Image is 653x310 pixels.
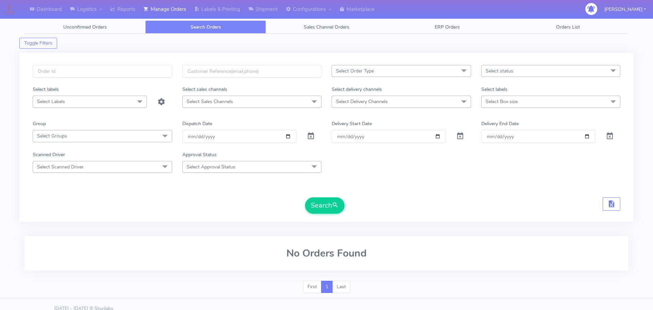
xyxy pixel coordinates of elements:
[332,86,382,93] label: Select delivery channels
[182,86,227,93] label: Select sales channels
[37,98,65,105] span: Select Labels
[24,20,629,34] ul: Tabs
[182,151,217,158] label: Approval Status
[33,120,46,127] label: Group
[182,120,212,127] label: Dispatch Date
[33,65,172,78] input: Order Id
[33,86,59,93] label: Select labels
[486,98,518,105] span: Select Box size
[435,24,460,30] span: ERP Orders
[332,120,372,127] label: Delivery Start Date
[481,86,507,93] label: Select labels
[63,24,107,30] span: Unconfirmed Orders
[321,281,333,293] a: 1
[190,24,221,30] span: Search Orders
[305,197,345,214] button: Search
[19,38,57,49] button: Toggle Filters
[187,98,233,105] span: Select Sales Channels
[33,151,65,158] label: Scanned Driver
[336,98,388,105] span: Select Delivery Channels
[37,164,84,170] span: Select Scanned Driver
[486,68,513,74] span: Select status
[187,164,235,170] span: Select Approval Status
[481,120,519,127] label: Delivery End Date
[599,2,651,16] button: [PERSON_NAME]
[556,24,580,30] span: Orders List
[336,68,374,74] span: Select Order Type
[37,133,67,139] span: Select Groups
[304,24,349,30] span: Sales Channel Orders
[182,65,322,78] input: Customer Reference(email,phone)
[33,248,620,259] h2: No Orders Found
